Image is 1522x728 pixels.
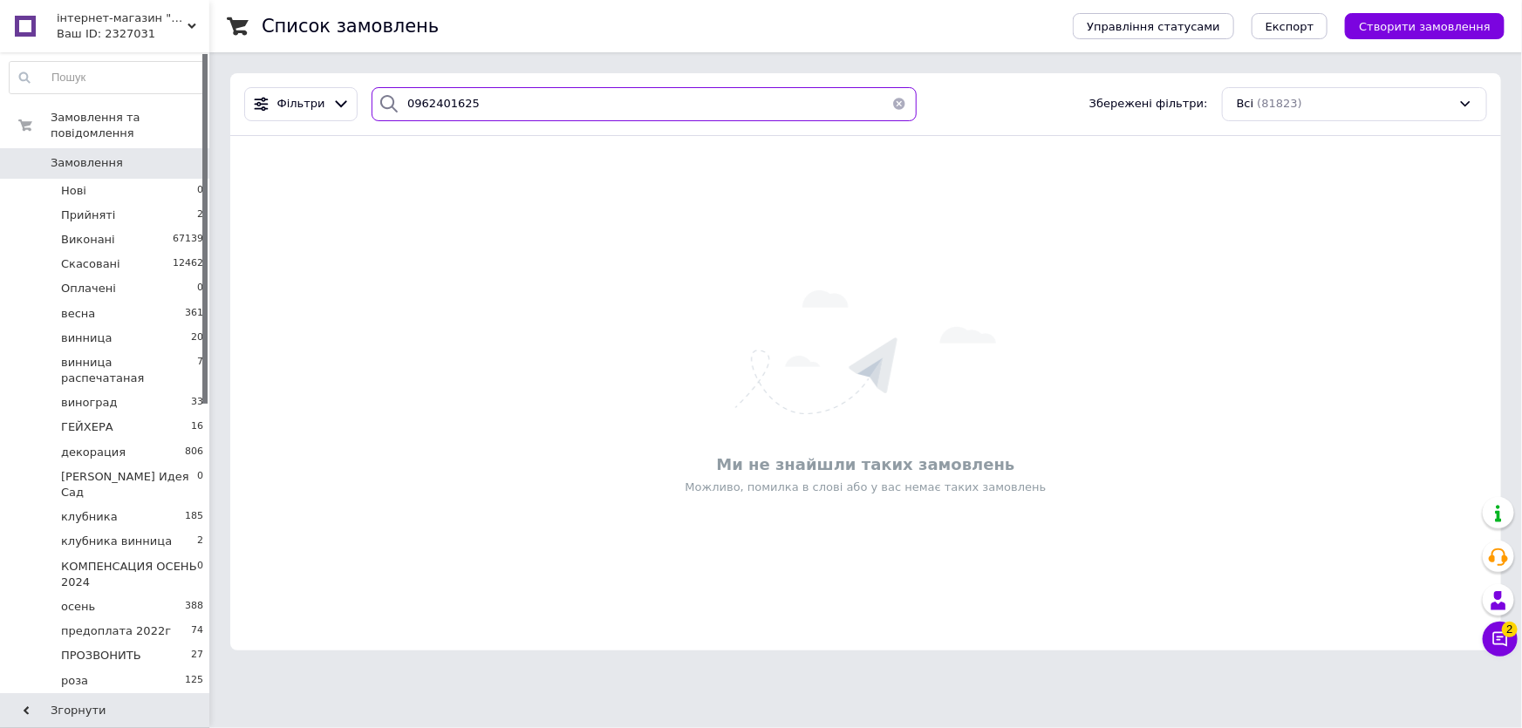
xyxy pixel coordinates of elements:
span: ПРОЗВОНИТЬ [61,648,141,663]
span: 16 [191,419,203,435]
span: 0 [197,281,203,296]
span: клубника [61,509,118,525]
span: 185 [185,509,203,525]
button: Очистить [882,87,917,121]
button: Створити замовлення [1345,13,1505,39]
span: Нові [61,183,86,199]
span: Оплачені [61,281,116,296]
button: Управління статусами [1073,13,1234,39]
button: Експорт [1252,13,1328,39]
span: [PERSON_NAME] Идея Сад [61,469,197,500]
span: 388 [185,599,203,615]
button: Чат з покупцем2 [1483,622,1518,657]
span: винница [61,330,112,346]
span: 33 [191,395,203,411]
span: 74 [191,623,203,639]
span: клубника винница [61,534,172,549]
span: 7 [197,355,203,386]
span: 0 [197,183,203,199]
span: Виконані [61,232,115,248]
span: 27 [191,648,203,663]
span: Всі [1237,96,1254,112]
input: Пошук за номером замовлення, ПІБ покупця, номером телефону, Email, номером накладної [372,87,916,121]
span: осень [61,599,95,615]
span: Експорт [1266,20,1314,33]
span: винница распечатаная [61,355,197,386]
span: 2 [197,534,203,549]
span: роза [61,673,88,689]
span: 0 [197,469,203,500]
input: Пошук [10,62,204,93]
span: 125 [185,673,203,689]
span: Замовлення та повідомлення [51,110,209,141]
span: 12462 [173,256,203,272]
h1: Список замовлень [262,16,439,37]
span: 20 [191,330,203,346]
span: Прийняті [61,208,115,223]
span: предоплата 2022г [61,623,171,639]
span: Фільтри [277,96,325,112]
span: 361 [185,306,203,322]
span: Замовлення [51,155,123,171]
a: Створити замовлення [1327,19,1505,32]
div: Ми не знайшли таких замовлень [239,453,1492,475]
span: 0 [197,559,203,590]
img: Нічого не знайдено [735,290,996,414]
span: Збережені фільтри: [1089,96,1208,112]
span: 2 [1502,622,1518,637]
span: виноград [61,395,118,411]
div: Можливо, помилка в слові або у вас немає таких замовлень [239,480,1492,495]
span: Управління статусами [1087,20,1220,33]
span: Створити замовлення [1359,20,1491,33]
div: Ваш ID: 2327031 [57,26,209,42]
span: Скасовані [61,256,120,272]
span: декорация [61,445,126,460]
span: весна [61,306,95,322]
span: 67139 [173,232,203,248]
span: (81823) [1257,97,1302,110]
span: ГЕЙХЕРА [61,419,113,435]
span: інтернет-магазин "БаТаня" [57,10,188,26]
span: 806 [185,445,203,460]
span: 2 [197,208,203,223]
span: КОМПЕНСАЦИЯ ОСЕНЬ 2024 [61,559,197,590]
